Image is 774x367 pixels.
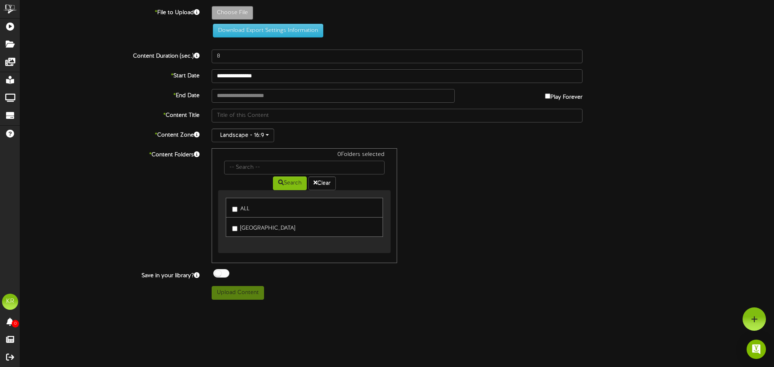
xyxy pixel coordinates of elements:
[14,89,206,100] label: End Date
[14,69,206,80] label: Start Date
[14,129,206,139] label: Content Zone
[232,222,295,232] label: [GEOGRAPHIC_DATA]
[273,176,307,190] button: Search
[232,202,250,213] label: ALL
[747,340,766,359] div: Open Intercom Messenger
[545,89,583,102] label: Play Forever
[14,6,206,17] label: File to Upload
[2,294,18,310] div: KR
[224,161,385,174] input: -- Search --
[14,269,206,280] label: Save in your library?
[545,93,550,99] input: Play Forever
[232,207,237,212] input: ALL
[14,50,206,60] label: Content Duration (sec.)
[12,320,19,328] span: 0
[14,109,206,120] label: Content Title
[14,148,206,159] label: Content Folders
[218,151,391,161] div: 0 Folders selected
[213,24,323,37] button: Download Export Settings Information
[212,129,274,142] button: Landscape - 16:9
[308,176,336,190] button: Clear
[212,286,264,300] button: Upload Content
[232,226,237,231] input: [GEOGRAPHIC_DATA]
[212,109,583,122] input: Title of this Content
[209,27,323,33] a: Download Export Settings Information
